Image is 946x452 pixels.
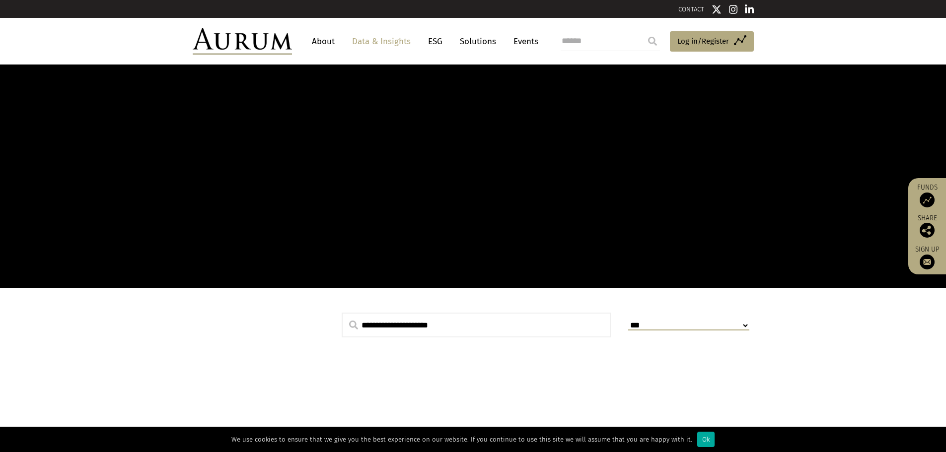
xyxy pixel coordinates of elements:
[678,5,704,13] a: CONTACT
[307,32,340,51] a: About
[643,31,662,51] input: Submit
[745,4,754,14] img: Linkedin icon
[729,4,738,14] img: Instagram icon
[920,193,935,207] img: Access Funds
[913,245,941,269] a: Sign up
[913,215,941,238] div: Share
[920,223,935,238] img: Share this post
[920,255,935,269] img: Sign up to our newsletter
[697,432,715,447] div: Ok
[347,32,416,51] a: Data & Insights
[193,28,292,55] img: Aurum
[455,32,501,51] a: Solutions
[423,32,447,51] a: ESG
[670,31,754,52] a: Log in/Register
[509,32,538,51] a: Events
[349,321,358,329] img: search.svg
[913,183,941,207] a: Funds
[677,35,729,47] span: Log in/Register
[712,4,722,14] img: Twitter icon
